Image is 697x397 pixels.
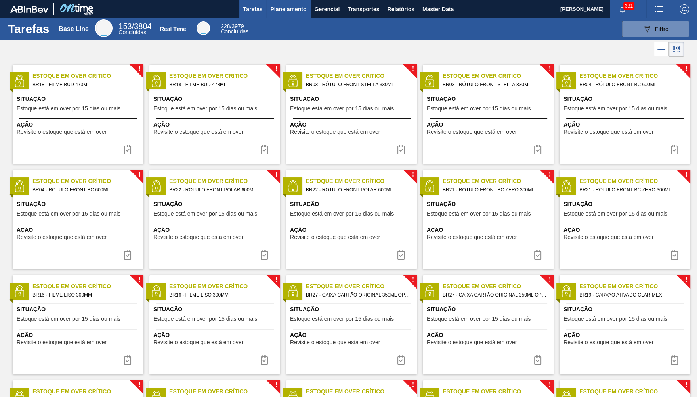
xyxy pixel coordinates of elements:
[563,339,653,345] span: Revisite o estoque que está em over
[443,80,547,89] span: BR03 - RÓTULO FRONT STELLA 330ML
[290,95,415,103] span: Situação
[153,331,278,339] span: Ação
[685,172,687,177] span: !
[528,352,547,368] button: icon-task complete
[391,352,411,368] button: icon-task complete
[118,142,137,158] button: icon-task complete
[255,142,274,158] div: Completar tarefa: 30219409
[153,211,257,217] span: Estoque está em over por 15 dias ou mais
[287,180,299,192] img: status
[255,247,274,263] button: icon-task complete
[396,355,406,365] img: icon-task complete
[17,226,141,234] span: Ação
[427,106,531,112] span: Estoque está em over por 15 dias ou mais
[424,75,435,87] img: status
[221,23,230,29] span: 228
[391,352,411,368] div: Completar tarefa: 30219415
[169,291,274,299] span: BR16 - FILME LISO 300MM
[533,250,542,260] img: icon-task complete
[427,129,517,135] span: Revisite o estoque que está em over
[670,250,679,260] img: icon-task complete
[528,247,547,263] div: Completar tarefa: 30219413
[290,211,394,217] span: Estoque está em over por 15 dias ou mais
[579,291,684,299] span: BR19 - CARVAO ATIVADO CLARIMEX
[17,234,107,240] span: Revisite o estoque que está em over
[391,142,411,158] div: Completar tarefa: 30219410
[17,121,141,129] span: Ação
[255,247,274,263] div: Completar tarefa: 30219412
[548,277,551,283] span: !
[95,19,113,37] div: Base Line
[150,180,162,192] img: status
[665,352,684,368] div: Completar tarefa: 30219416
[150,285,162,297] img: status
[396,250,406,260] img: icon-task complete
[528,142,547,158] div: Completar tarefa: 30219410
[443,72,554,80] span: Estoque em Over Crítico
[243,4,263,14] span: Tarefas
[533,355,542,365] img: icon-task complete
[13,285,25,297] img: status
[387,4,414,14] span: Relatórios
[427,200,552,208] span: Situação
[610,4,635,15] button: Notificações
[424,285,435,297] img: status
[17,95,141,103] span: Situação
[13,180,25,192] img: status
[443,177,554,185] span: Estoque em Over Crítico
[197,21,210,35] div: Real Time
[665,142,684,158] button: icon-task complete
[533,145,542,154] img: icon-task complete
[153,129,243,135] span: Revisite o estoque que está em over
[528,142,547,158] button: icon-task complete
[153,305,278,314] span: Situação
[169,177,280,185] span: Estoque em Over Crítico
[579,387,690,396] span: Estoque em Over Crítico
[17,211,120,217] span: Estoque está em over por 15 dias ou mais
[169,282,280,291] span: Estoque em Over Crítico
[32,185,137,194] span: BR04 - RÓTULO FRONT BC 600ML
[290,339,380,345] span: Revisite o estoque que está em over
[153,200,278,208] span: Situação
[221,23,244,29] span: / 3979
[10,6,48,13] img: TNhmsLtSVTkK8tSr43FrP2fwEKptu5GPRR3wAAAABJRU5ErkJggg==
[391,142,411,158] button: icon-task complete
[123,250,132,260] img: icon-task complete
[560,285,572,297] img: status
[290,316,394,322] span: Estoque está em over por 15 dias ou mais
[306,177,417,185] span: Estoque em Over Crítico
[290,129,380,135] span: Revisite o estoque que está em over
[315,4,340,14] span: Gerencial
[306,387,417,396] span: Estoque em Over Crítico
[348,4,379,14] span: Transportes
[153,121,278,129] span: Ação
[138,66,141,72] span: !
[528,352,547,368] div: Completar tarefa: 30219415
[290,305,415,314] span: Situação
[563,211,667,217] span: Estoque está em over por 15 dias ou mais
[306,185,411,194] span: BR22 - RÓTULO FRONT POLAR 600ML
[118,22,151,31] span: / 3804
[32,291,137,299] span: BR16 - FILME LISO 300MM
[306,291,411,299] span: BR27 - CAIXA CARTÃO ORIGINAL 350ML OPEN CORNER
[396,145,406,154] img: icon-task complete
[13,75,25,87] img: status
[548,172,551,177] span: !
[412,277,414,283] span: !
[118,247,137,263] button: icon-task complete
[260,145,269,154] img: icon-task complete
[255,352,274,368] div: Completar tarefa: 30219414
[424,180,435,192] img: status
[622,21,689,37] button: Filtro
[221,24,248,34] div: Real Time
[306,72,417,80] span: Estoque em Over Crítico
[427,95,552,103] span: Situação
[118,23,151,35] div: Base Line
[118,352,137,368] button: icon-task complete
[169,387,280,396] span: Estoque em Over Crítico
[412,382,414,388] span: !
[623,2,634,10] span: 381
[17,106,120,112] span: Estoque está em over por 15 dias ou mais
[685,277,687,283] span: !
[138,277,141,283] span: !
